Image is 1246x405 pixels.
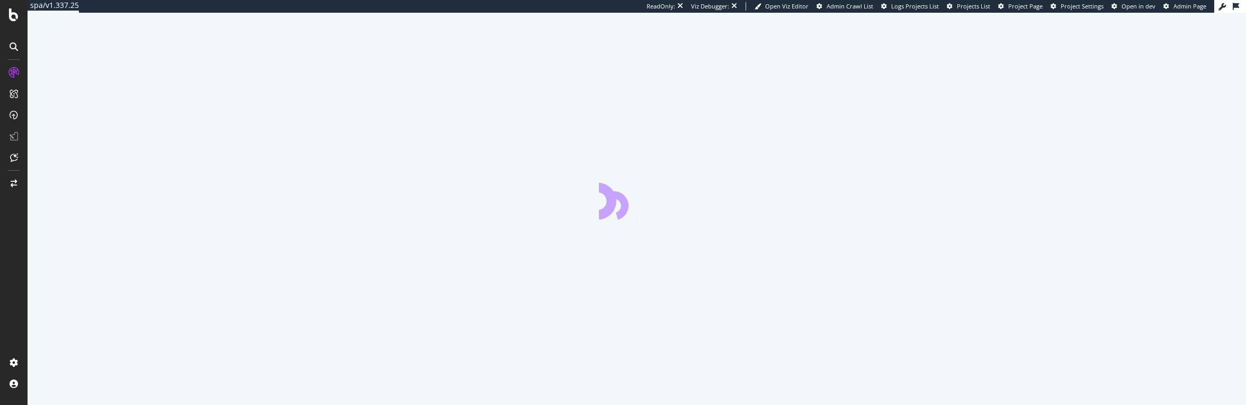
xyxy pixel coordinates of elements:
a: Admin Page [1163,2,1206,11]
div: ReadOnly: [647,2,675,11]
div: animation [599,181,675,219]
a: Open in dev [1111,2,1155,11]
a: Logs Projects List [881,2,939,11]
span: Logs Projects List [891,2,939,10]
span: Open Viz Editor [765,2,809,10]
span: Admin Crawl List [827,2,873,10]
a: Projects List [947,2,990,11]
a: Project Settings [1051,2,1104,11]
div: Viz Debugger: [691,2,729,11]
a: Project Page [998,2,1043,11]
span: Project Settings [1061,2,1104,10]
span: Projects List [957,2,990,10]
span: Admin Page [1173,2,1206,10]
span: Project Page [1008,2,1043,10]
a: Admin Crawl List [817,2,873,11]
a: Open Viz Editor [755,2,809,11]
span: Open in dev [1122,2,1155,10]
